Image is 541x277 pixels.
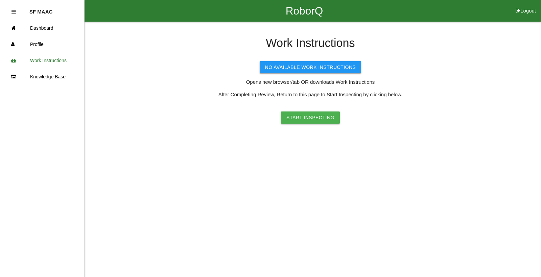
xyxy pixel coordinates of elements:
h4: Work Instructions [124,37,496,50]
a: Dashboard [0,20,84,36]
a: Work Instructions [0,52,84,69]
p: After Completing Review, Return to this page to Start Inspecting by clicking below. [124,91,496,99]
button: No Available Work Instructions [260,61,361,73]
div: Close [11,4,16,20]
a: Profile [0,36,84,52]
button: Start Inspecting [281,111,340,124]
p: Opens new browser/tab OR downloads Work Instructions [124,78,496,86]
p: SF MAAC [29,4,52,15]
a: Knowledge Base [0,69,84,85]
